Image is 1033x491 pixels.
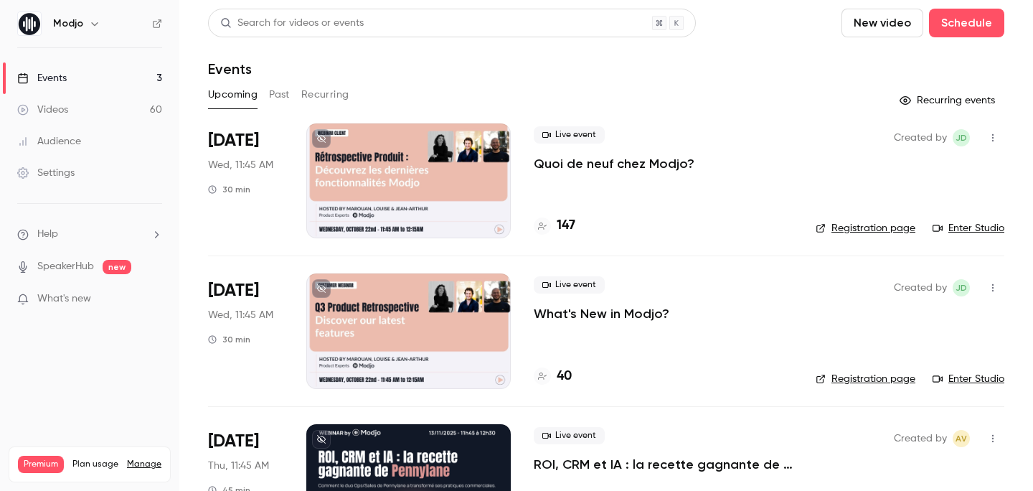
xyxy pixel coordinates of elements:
a: Quoi de neuf chez Modjo? [534,155,694,172]
iframe: Noticeable Trigger [145,293,162,306]
div: Search for videos or events [220,16,364,31]
span: Thu, 11:45 AM [208,459,269,473]
div: Oct 22 Wed, 11:45 AM (Europe/Paris) [208,273,283,388]
span: [DATE] [208,279,259,302]
span: Live event [534,427,605,444]
span: Jean-Arthur Dujoncquoy [953,129,970,146]
button: Upcoming [208,83,258,106]
span: Aurélie Voisin [953,430,970,447]
div: Events [17,71,67,85]
span: AV [956,430,967,447]
a: 147 [534,216,575,235]
h4: 147 [557,216,575,235]
span: Created by [894,279,947,296]
span: Help [37,227,58,242]
div: 30 min [208,184,250,195]
span: Premium [18,456,64,473]
h1: Events [208,60,252,78]
span: What's new [37,291,91,307]
span: JD [956,129,967,146]
span: Wed, 11:45 AM [208,158,273,172]
span: Jean-Arthur Dujoncquoy [953,279,970,296]
span: Wed, 11:45 AM [208,308,273,322]
a: What's New in Modjo? [534,305,669,322]
span: Live event [534,126,605,144]
span: [DATE] [208,430,259,453]
a: ROI, CRM et IA : la recette gagnante de [PERSON_NAME] [534,456,793,473]
span: JD [956,279,967,296]
a: Registration page [816,372,915,386]
div: Oct 15 Wed, 11:45 AM (Europe/Paris) [208,123,283,238]
a: Enter Studio [933,372,1004,386]
span: new [103,260,131,274]
a: Enter Studio [933,221,1004,235]
a: Registration page [816,221,915,235]
h4: 40 [557,367,572,386]
img: Modjo [18,12,41,35]
span: Plan usage [72,459,118,470]
span: Live event [534,276,605,294]
h6: Modjo [53,17,83,31]
div: 30 min [208,334,250,345]
a: 40 [534,367,572,386]
a: SpeakerHub [37,259,94,274]
span: Created by [894,430,947,447]
button: Schedule [929,9,1004,37]
button: Past [269,83,290,106]
button: Recurring events [893,89,1004,112]
button: New video [841,9,923,37]
div: Videos [17,103,68,117]
div: Settings [17,166,75,180]
div: Audience [17,134,81,149]
a: Manage [127,459,161,470]
span: [DATE] [208,129,259,152]
li: help-dropdown-opener [17,227,162,242]
span: Created by [894,129,947,146]
button: Recurring [301,83,349,106]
